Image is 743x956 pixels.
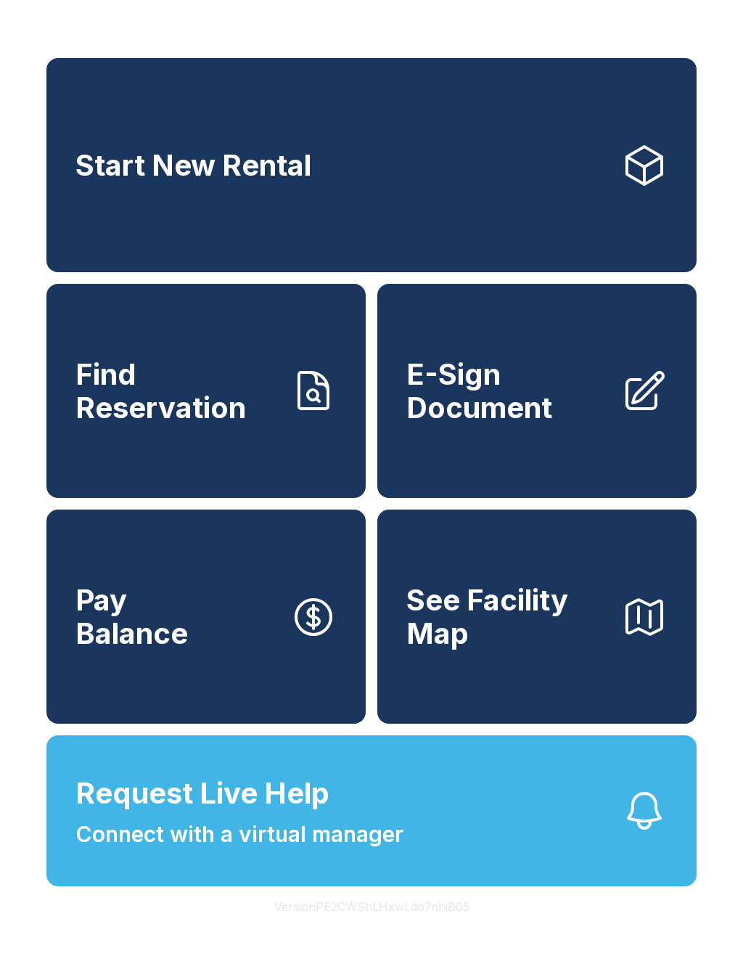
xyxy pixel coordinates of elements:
[377,510,697,724] button: See Facility Map
[75,772,329,815] span: Request Live Help
[75,818,403,851] span: Connect with a virtual manager
[406,584,609,650] span: See Facility Map
[377,284,697,498] a: E-Sign Document
[46,58,697,272] a: Start New Rental
[75,149,311,182] span: Start New Rental
[75,358,279,424] span: Find Reservation
[46,284,366,498] a: Find Reservation
[46,735,697,886] button: Request Live HelpConnect with a virtual manager
[46,510,366,724] a: PayBalance
[406,358,609,424] span: E-Sign Document
[263,886,481,927] button: VersionPE2CWShLHxwLdo7nhiB05
[75,584,188,650] span: Pay Balance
